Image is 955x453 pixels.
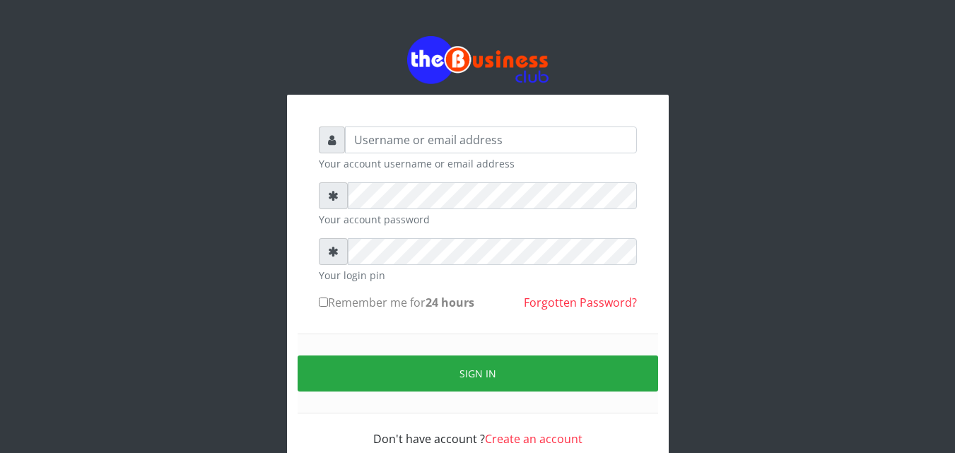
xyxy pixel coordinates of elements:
input: Username or email address [345,127,637,153]
small: Your account password [319,212,637,227]
b: 24 hours [426,295,474,310]
small: Your account username or email address [319,156,637,171]
input: Remember me for24 hours [319,298,328,307]
div: Don't have account ? [319,413,637,447]
a: Create an account [485,431,582,447]
a: Forgotten Password? [524,295,637,310]
button: Sign in [298,355,658,392]
label: Remember me for [319,294,474,311]
small: Your login pin [319,268,637,283]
